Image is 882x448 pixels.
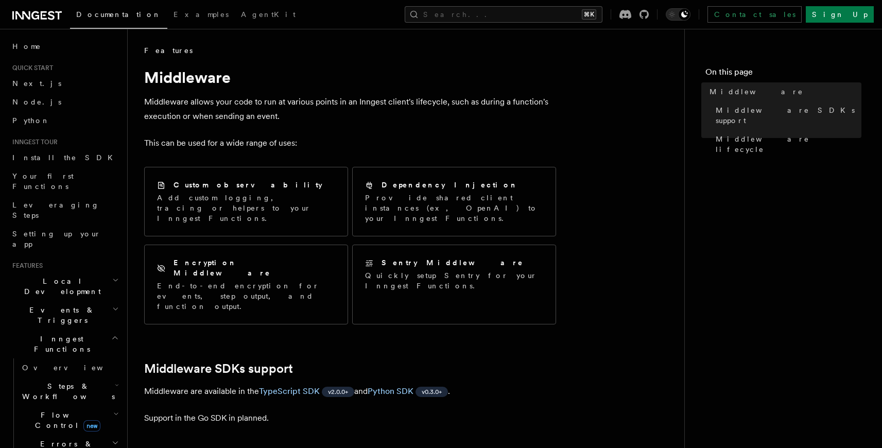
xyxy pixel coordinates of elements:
[174,10,229,19] span: Examples
[144,384,556,399] p: Middleware are available in the and .
[716,105,861,126] span: Middleware SDKs support
[8,262,43,270] span: Features
[18,406,121,435] button: Flow Controlnew
[8,74,121,93] a: Next.js
[705,66,861,82] h4: On this page
[83,420,100,432] span: new
[18,358,121,377] a: Overview
[712,101,861,130] a: Middleware SDKs support
[144,136,556,150] p: This can be used for a wide range of uses:
[707,6,802,23] a: Contact sales
[22,364,128,372] span: Overview
[157,193,335,223] p: Add custom logging, tracing or helpers to your Inngest Functions.
[8,93,121,111] a: Node.js
[174,257,335,278] h2: Encryption Middleware
[8,138,58,146] span: Inngest tour
[241,10,296,19] span: AgentKit
[352,245,556,324] a: Sentry MiddlewareQuickly setup Sentry for your Inngest Functions.
[8,37,121,56] a: Home
[174,180,322,190] h2: Custom observability
[716,134,861,154] span: Middleware lifecycle
[167,3,235,28] a: Examples
[12,153,119,162] span: Install the SDK
[12,172,74,191] span: Your first Functions
[12,201,99,219] span: Leveraging Steps
[18,381,115,402] span: Steps & Workflows
[8,301,121,330] button: Events & Triggers
[8,276,112,297] span: Local Development
[144,411,556,425] p: Support in the Go SDK in planned.
[259,386,320,396] a: TypeScript SDK
[8,225,121,253] a: Setting up your app
[70,3,167,29] a: Documentation
[705,82,861,101] a: Middleware
[8,148,121,167] a: Install the SDK
[144,68,556,87] h1: Middleware
[12,41,41,51] span: Home
[405,6,602,23] button: Search...⌘K
[144,167,348,236] a: Custom observabilityAdd custom logging, tracing or helpers to your Inngest Functions.
[8,330,121,358] button: Inngest Functions
[382,257,524,268] h2: Sentry Middleware
[8,272,121,301] button: Local Development
[8,167,121,196] a: Your first Functions
[144,95,556,124] p: Middleware allows your code to run at various points in an Inngest client's lifecycle, such as du...
[8,111,121,130] a: Python
[144,45,193,56] span: Features
[710,87,803,97] span: Middleware
[12,230,101,248] span: Setting up your app
[12,116,50,125] span: Python
[328,388,348,396] span: v2.0.0+
[8,64,53,72] span: Quick start
[806,6,874,23] a: Sign Up
[235,3,302,28] a: AgentKit
[382,180,518,190] h2: Dependency Injection
[8,334,111,354] span: Inngest Functions
[8,196,121,225] a: Leveraging Steps
[12,79,61,88] span: Next.js
[144,361,293,376] a: Middleware SDKs support
[368,386,413,396] a: Python SDK
[582,9,596,20] kbd: ⌘K
[365,270,543,291] p: Quickly setup Sentry for your Inngest Functions.
[8,305,112,325] span: Events & Triggers
[18,410,113,430] span: Flow Control
[157,281,335,312] p: End-to-end encryption for events, step output, and function output.
[18,377,121,406] button: Steps & Workflows
[666,8,690,21] button: Toggle dark mode
[352,167,556,236] a: Dependency InjectionProvide shared client instances (ex, OpenAI) to your Inngest Functions.
[12,98,61,106] span: Node.js
[365,193,543,223] p: Provide shared client instances (ex, OpenAI) to your Inngest Functions.
[76,10,161,19] span: Documentation
[712,130,861,159] a: Middleware lifecycle
[422,388,442,396] span: v0.3.0+
[144,245,348,324] a: Encryption MiddlewareEnd-to-end encryption for events, step output, and function output.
